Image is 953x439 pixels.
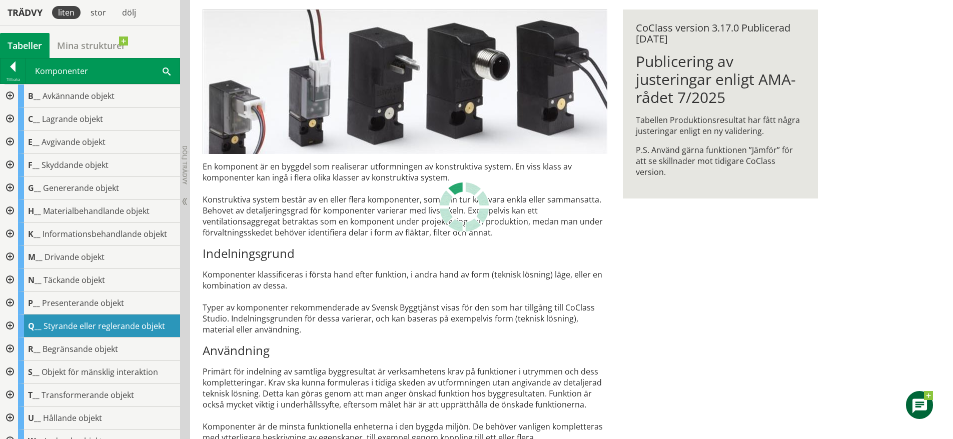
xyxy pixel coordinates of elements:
h3: Användning [203,343,607,358]
p: Tabellen Produktionsresultat har fått några justeringar enligt en ny validering. [636,114,804,136]
div: Komponenter [26,58,180,83]
span: Lagrande objekt [42,113,103,124]
img: pilotventiler.jpg [203,9,607,154]
div: Tillbaka [1,75,26,83]
div: liten [52,6,81,19]
span: B__ [28,90,41,101]
span: Avkännande objekt [43,90,115,101]
span: Informationsbehandlande objekt [43,228,167,239]
span: Sök i tabellen [163,65,171,76]
span: Avgivande objekt [42,136,106,147]
span: G__ [28,182,41,193]
h3: Indelningsgrund [203,246,607,261]
span: F__ [28,159,40,170]
span: T__ [28,389,40,400]
span: N__ [28,274,42,285]
p: P.S. Använd gärna funktionen ”Jämför” för att se skillnader mot tidigare CoClass version. [636,144,804,177]
span: Q__ [28,320,42,331]
span: Hållande objekt [43,412,102,423]
span: S__ [28,366,40,377]
span: Drivande objekt [45,251,105,262]
div: Trädvy [2,7,48,18]
span: Begränsande objekt [43,343,118,354]
span: M__ [28,251,43,262]
span: C__ [28,113,40,124]
span: Skyddande objekt [42,159,109,170]
span: E__ [28,136,40,147]
span: Styrande eller reglerande objekt [44,320,165,331]
span: Genererande objekt [43,182,119,193]
span: H__ [28,205,41,216]
span: Materialbehandlande objekt [43,205,150,216]
div: dölj [116,6,142,19]
span: Presenterande objekt [42,297,124,308]
span: Transformerande objekt [42,389,134,400]
span: P__ [28,297,40,308]
div: stor [85,6,112,19]
span: K__ [28,228,41,239]
span: Objekt för mänsklig interaktion [42,366,158,377]
img: Laddar [439,182,489,232]
span: R__ [28,343,41,354]
a: Mina strukturer [50,33,133,58]
span: U__ [28,412,41,423]
div: CoClass version 3.17.0 Publicerad [DATE] [636,22,804,44]
span: Täckande objekt [44,274,105,285]
h1: Publicering av justeringar enligt AMA-rådet 7/2025 [636,52,804,106]
span: Dölj trädvy [181,145,189,184]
